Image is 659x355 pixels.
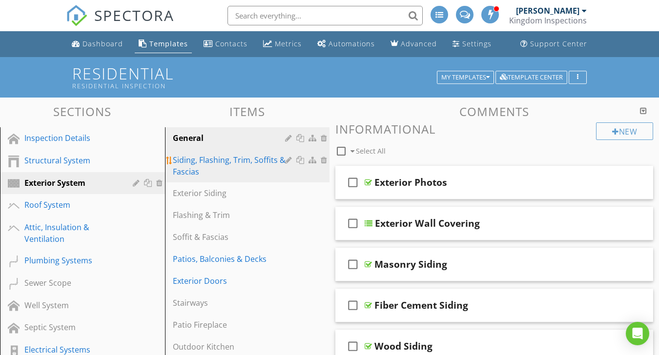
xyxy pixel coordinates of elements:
div: Support Center [530,39,587,48]
span: Select All [356,146,386,156]
a: Contacts [200,35,251,53]
div: Exterior Photos [374,177,447,188]
div: Exterior Siding [173,187,288,199]
button: Template Center [495,71,567,84]
div: Template Center [500,74,563,81]
div: Patios, Balconies & Decks [173,253,288,265]
div: Dashboard [82,39,123,48]
div: Contacts [215,39,247,48]
div: Soffit & Fascias [173,231,288,243]
div: Stairways [173,297,288,309]
div: [PERSON_NAME] [516,6,579,16]
div: Residential Inspection [72,82,440,90]
a: Automations (Advanced) [313,35,379,53]
input: Search everything... [227,6,423,25]
div: Advanced [401,39,437,48]
h3: Informational [335,122,653,136]
div: Kingdom Inspections [509,16,587,25]
div: Sewer Scope [24,277,119,289]
a: SPECTORA [66,13,174,34]
div: Siding, Flashing, Trim, Soffits & Fascias [173,154,288,177]
div: Roof System [24,199,119,211]
a: Settings [449,35,495,53]
div: Templates [149,39,188,48]
div: Exterior Wall Covering [375,217,480,229]
h3: Comments [335,105,653,118]
div: Outdoor Kitchen [173,341,288,353]
div: Automations [329,39,375,48]
i: check_box_outline_blank [345,171,361,194]
div: Septic System [24,321,119,333]
i: check_box_outline_blank [345,253,361,276]
i: check_box_outline_blank [345,294,361,317]
div: Structural System [24,155,119,166]
div: Masonry Siding [374,258,447,270]
div: Open Intercom Messenger [626,322,649,345]
a: Metrics [259,35,306,53]
a: Support Center [516,35,591,53]
span: SPECTORA [94,5,174,25]
div: Inspection Details [24,132,119,144]
a: Template Center [495,72,567,81]
a: Templates [135,35,192,53]
h3: Items [165,105,330,118]
div: Flashing & Trim [173,209,288,221]
div: Wood Siding [374,340,432,352]
div: Patio Fireplace [173,319,288,331]
div: Well System [24,299,119,311]
img: The Best Home Inspection Software - Spectora [66,5,87,26]
div: Attic, Insulation & Ventilation [24,221,119,245]
i: check_box_outline_blank [345,212,361,235]
div: Metrics [275,39,302,48]
div: Settings [462,39,492,48]
div: New [596,122,653,140]
h1: Residential [72,65,587,90]
div: Exterior System [24,177,119,189]
a: Advanced [387,35,441,53]
a: Dashboard [68,35,127,53]
div: General [173,132,288,144]
button: My Templates [437,71,494,84]
div: Exterior Doors [173,275,288,287]
div: My Templates [441,74,490,81]
div: Fiber Cement Siding [374,299,468,311]
div: Plumbing Systems [24,255,119,266]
